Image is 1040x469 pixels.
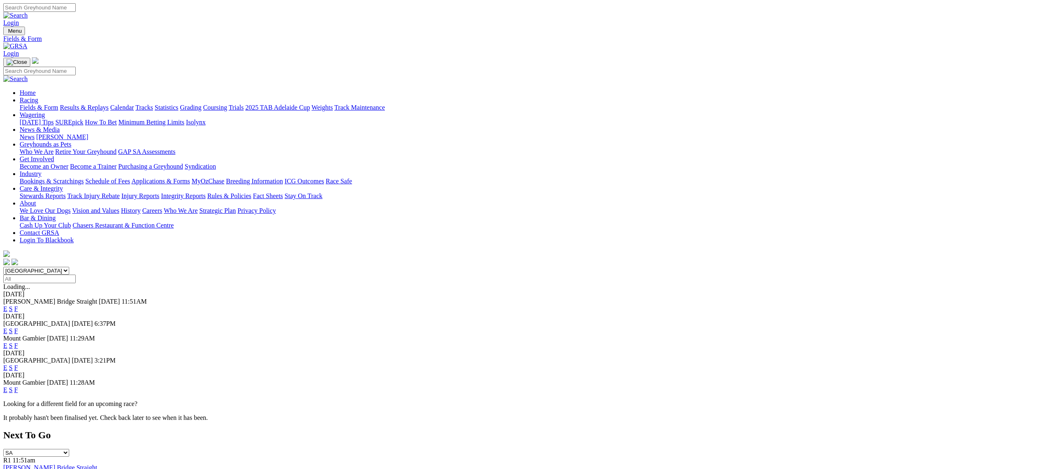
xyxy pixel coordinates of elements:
a: Greyhounds as Pets [20,141,71,148]
div: Greyhounds as Pets [20,148,1037,156]
a: [DATE] Tips [20,119,54,126]
span: 11:51AM [122,298,147,305]
span: [DATE] [72,357,93,364]
img: Search [3,75,28,83]
a: Rules & Policies [207,192,251,199]
a: Fields & Form [3,35,1037,43]
a: Racing [20,97,38,104]
span: 11:28AM [70,379,95,386]
a: E [3,305,7,312]
div: Get Involved [20,163,1037,170]
a: [PERSON_NAME] [36,133,88,140]
a: Cash Up Your Club [20,222,71,229]
button: Toggle navigation [3,58,30,67]
div: Industry [20,178,1037,185]
a: E [3,342,7,349]
a: History [121,207,140,214]
input: Search [3,3,76,12]
span: [DATE] [99,298,120,305]
a: Stewards Reports [20,192,66,199]
input: Search [3,67,76,75]
a: Tracks [136,104,153,111]
a: Integrity Reports [161,192,206,199]
a: S [9,327,13,334]
img: logo-grsa-white.png [32,57,38,64]
span: [DATE] [47,379,68,386]
a: S [9,386,13,393]
a: E [3,327,7,334]
span: [DATE] [72,320,93,327]
a: Get Involved [20,156,54,162]
a: Trials [228,104,244,111]
img: facebook.svg [3,259,10,265]
div: Racing [20,104,1037,111]
a: Bookings & Scratchings [20,178,84,185]
a: Retire Your Greyhound [55,148,117,155]
a: How To Bet [85,119,117,126]
a: Calendar [110,104,134,111]
a: Weights [312,104,333,111]
a: Become a Trainer [70,163,117,170]
a: Care & Integrity [20,185,63,192]
a: Home [20,89,36,96]
img: twitter.svg [11,259,18,265]
a: Minimum Betting Limits [118,119,184,126]
span: R1 [3,457,11,464]
a: Fact Sheets [253,192,283,199]
a: Coursing [203,104,227,111]
a: MyOzChase [192,178,224,185]
a: F [14,342,18,349]
h2: Next To Go [3,430,1037,441]
a: Careers [142,207,162,214]
span: [DATE] [47,335,68,342]
div: [DATE] [3,349,1037,357]
span: [PERSON_NAME] Bridge Straight [3,298,97,305]
span: [GEOGRAPHIC_DATA] [3,320,70,327]
span: 11:51am [13,457,35,464]
a: F [14,364,18,371]
a: Contact GRSA [20,229,59,236]
div: [DATE] [3,291,1037,298]
a: Industry [20,170,41,177]
a: Track Maintenance [335,104,385,111]
a: S [9,342,13,349]
span: Menu [8,28,22,34]
img: logo-grsa-white.png [3,250,10,257]
input: Select date [3,275,76,283]
a: We Love Our Dogs [20,207,70,214]
a: F [14,386,18,393]
a: Stay On Track [285,192,322,199]
img: Search [3,12,28,19]
a: E [3,386,7,393]
a: ICG Outcomes [285,178,324,185]
a: News [20,133,34,140]
a: GAP SA Assessments [118,148,176,155]
a: Statistics [155,104,179,111]
a: Wagering [20,111,45,118]
a: Privacy Policy [237,207,276,214]
a: Grading [180,104,201,111]
a: Bar & Dining [20,214,56,221]
a: News & Media [20,126,60,133]
a: Race Safe [326,178,352,185]
div: About [20,207,1037,214]
a: Isolynx [186,119,206,126]
a: Become an Owner [20,163,68,170]
div: Bar & Dining [20,222,1037,229]
span: Loading... [3,283,30,290]
div: News & Media [20,133,1037,141]
a: F [14,327,18,334]
a: Purchasing a Greyhound [118,163,183,170]
partial: It probably hasn't been finalised yet. Check back later to see when it has been. [3,414,208,421]
div: [DATE] [3,372,1037,379]
a: Login To Blackbook [20,237,74,244]
p: Looking for a different field for an upcoming race? [3,400,1037,408]
span: [GEOGRAPHIC_DATA] [3,357,70,364]
a: Schedule of Fees [85,178,130,185]
a: Applications & Forms [131,178,190,185]
a: Who We Are [164,207,198,214]
img: GRSA [3,43,27,50]
button: Toggle navigation [3,27,25,35]
a: F [14,305,18,312]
